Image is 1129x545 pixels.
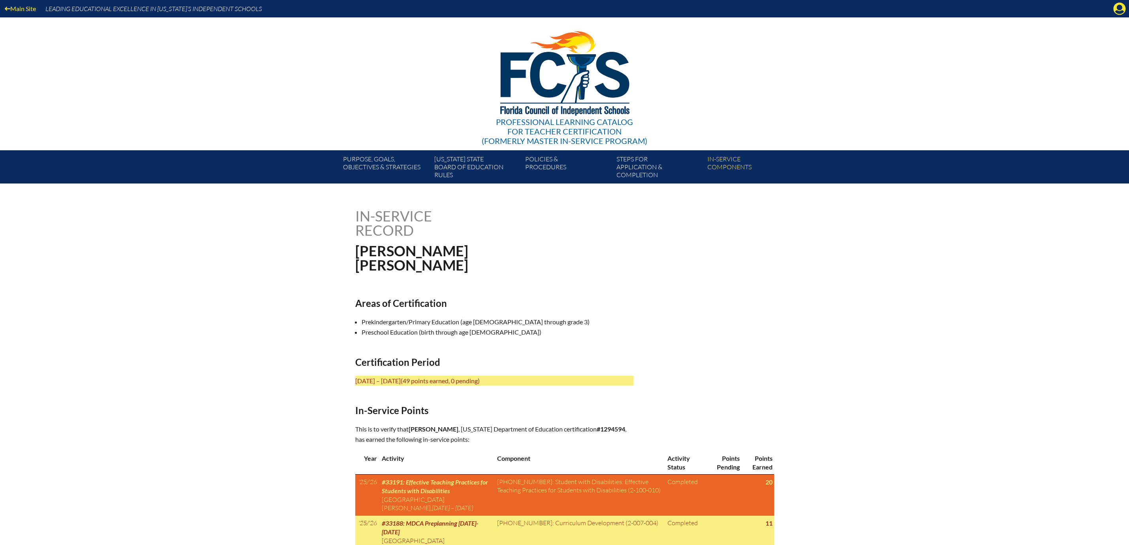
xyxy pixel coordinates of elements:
span: (49 points earned, 0 pending) [401,377,480,384]
strong: 20 [765,478,773,486]
img: FCISlogo221.eps [483,17,646,125]
span: [PERSON_NAME] [409,425,458,433]
a: Purpose, goals,objectives & strategies [340,153,431,184]
svg: Manage account [1113,2,1126,15]
span: [DATE] – [DATE] [432,504,473,512]
th: Year [355,451,379,474]
td: Completed [664,474,706,515]
th: Activity [379,451,494,474]
a: Steps forapplication & completion [613,153,704,184]
p: [DATE] – [DATE] [355,376,633,386]
th: Component [494,451,664,474]
th: Points Earned [741,451,774,474]
h2: Areas of Certification [355,297,633,309]
a: [US_STATE] StateBoard of Education rules [431,153,522,184]
h1: [PERSON_NAME] [PERSON_NAME] [355,244,615,272]
td: '25/'26 [355,474,379,515]
h1: In-service record [355,209,515,237]
td: [PHONE_NUMBER]: Student with Disabilities: Effective Teaching Practices for Students with Disabil... [494,474,664,515]
span: for Teacher Certification [507,127,622,136]
h2: In-Service Points [355,405,633,416]
a: In-servicecomponents [704,153,795,184]
b: #1294594 [597,425,625,433]
span: [GEOGRAPHIC_DATA][PERSON_NAME] [382,496,445,512]
div: Professional Learning Catalog (formerly Master In-service Program) [482,117,647,146]
td: , [379,474,494,515]
th: Activity Status [664,451,706,474]
span: #33188: MDCA Preplanning [DATE]-[DATE] [382,519,478,536]
li: Prekindergarten/Primary Education (age [DEMOGRAPHIC_DATA] through grade 3) [362,317,640,327]
a: Main Site [2,3,39,14]
li: Preschool Education (birth through age [DEMOGRAPHIC_DATA]) [362,327,640,337]
p: This is to verify that , [US_STATE] Department of Education certification , has earned the follow... [355,424,633,445]
span: #33191: Effective Teaching Practices for Students with Disabilities [382,478,488,494]
a: Policies &Procedures [522,153,613,184]
h2: Certification Period [355,356,633,368]
strong: 11 [765,519,773,527]
th: Points Pending [706,451,741,474]
a: Professional Learning Catalog for Teacher Certification(formerly Master In-service Program) [479,16,650,147]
